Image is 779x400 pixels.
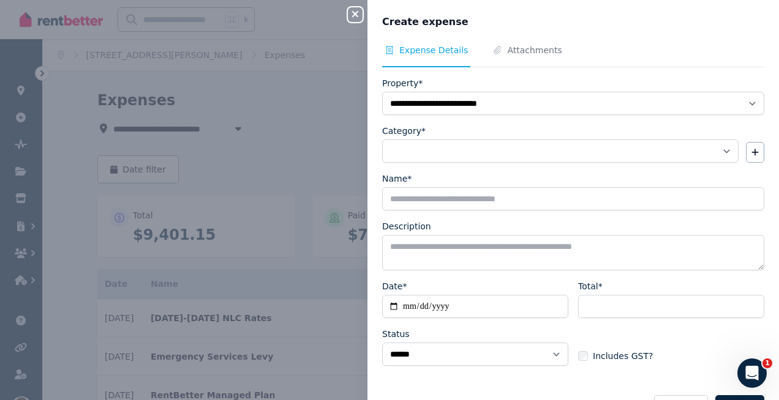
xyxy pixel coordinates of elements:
[382,172,412,185] label: Name*
[507,44,562,56] span: Attachments
[593,350,653,362] span: Includes GST?
[382,44,764,67] nav: Tabs
[382,15,469,29] span: Create expense
[578,280,603,292] label: Total*
[382,220,431,232] label: Description
[762,358,772,368] span: 1
[737,358,767,388] iframe: Intercom live chat
[382,77,423,89] label: Property*
[399,44,468,56] span: Expense Details
[382,280,407,292] label: Date*
[382,125,426,137] label: Category*
[382,328,410,340] label: Status
[578,351,588,361] input: Includes GST?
